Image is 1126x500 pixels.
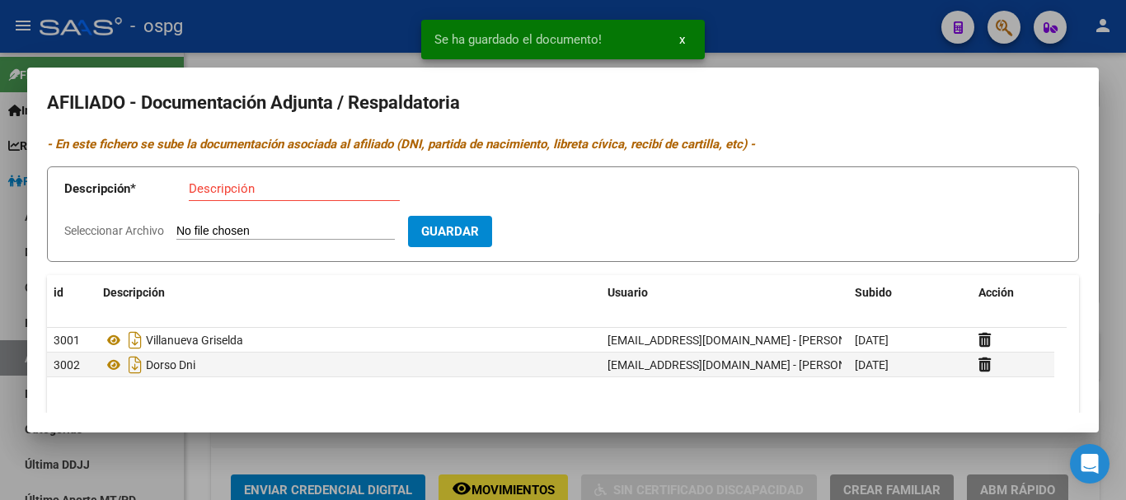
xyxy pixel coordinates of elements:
datatable-header-cell: Descripción [96,275,601,311]
span: Usuario [608,286,648,299]
datatable-header-cell: Usuario [601,275,848,311]
datatable-header-cell: id [47,275,96,311]
span: Subido [855,286,892,299]
span: Seleccionar Archivo [64,224,164,237]
span: id [54,286,63,299]
span: [EMAIL_ADDRESS][DOMAIN_NAME] - [PERSON_NAME] [608,358,887,371]
span: 3001 [54,334,80,347]
h2: AFILIADO - Documentación Adjunta / Respaldatoria [47,87,1079,119]
span: Acción [978,286,1014,299]
p: Descripción [64,180,189,199]
span: [DATE] [855,334,889,347]
datatable-header-cell: Subido [848,275,972,311]
i: Descargar documento [124,352,146,378]
span: Villanueva Griselda [146,334,243,347]
div: Open Intercom Messenger [1070,444,1110,484]
span: Descripción [103,286,165,299]
span: [EMAIL_ADDRESS][DOMAIN_NAME] - [PERSON_NAME] [608,334,887,347]
span: Dorso Dni [146,358,195,371]
span: Se ha guardado el documento! [434,31,602,48]
datatable-header-cell: Acción [972,275,1054,311]
button: x [666,25,698,54]
button: Guardar [408,216,492,246]
span: [DATE] [855,358,889,371]
i: - En este fichero se sube la documentación asociada al afiliado (DNI, partida de nacimiento, libr... [47,137,755,152]
span: 3002 [54,358,80,371]
span: Guardar [421,225,479,240]
span: x [679,32,685,47]
i: Descargar documento [124,327,146,353]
